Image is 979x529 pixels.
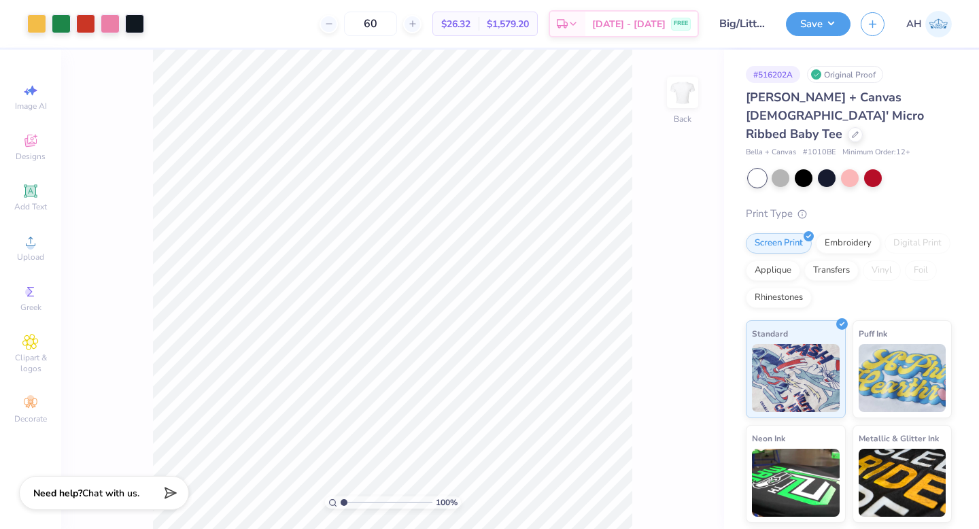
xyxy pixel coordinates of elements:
span: Upload [17,252,44,262]
span: Greek [20,302,41,313]
span: Clipart & logos [7,352,54,374]
div: Print Type [746,206,952,222]
span: Neon Ink [752,431,785,445]
span: $26.32 [441,17,470,31]
div: Transfers [804,260,859,281]
span: 100 % [436,496,458,509]
div: Original Proof [807,66,883,83]
span: Designs [16,151,46,162]
span: AH [906,16,922,32]
div: # 516202A [746,66,800,83]
span: Standard [752,326,788,341]
div: Embroidery [816,233,880,254]
img: Neon Ink [752,449,840,517]
span: Minimum Order: 12 + [842,147,910,158]
span: Puff Ink [859,326,887,341]
span: [PERSON_NAME] + Canvas [DEMOGRAPHIC_DATA]' Micro Ribbed Baby Tee [746,89,924,142]
img: Puff Ink [859,344,946,412]
img: Metallic & Glitter Ink [859,449,946,517]
div: Vinyl [863,260,901,281]
strong: Need help? [33,487,82,500]
span: Add Text [14,201,47,212]
span: $1,579.20 [487,17,529,31]
span: Bella + Canvas [746,147,796,158]
img: Back [669,79,696,106]
span: [DATE] - [DATE] [592,17,666,31]
div: Foil [905,260,937,281]
input: Untitled Design [709,10,776,37]
img: Abby Horton [925,11,952,37]
a: AH [906,11,952,37]
div: Screen Print [746,233,812,254]
span: FREE [674,19,688,29]
div: Digital Print [884,233,950,254]
button: Save [786,12,851,36]
span: Image AI [15,101,47,112]
span: Chat with us. [82,487,139,500]
div: Back [674,113,691,125]
div: Applique [746,260,800,281]
span: Metallic & Glitter Ink [859,431,939,445]
img: Standard [752,344,840,412]
div: Rhinestones [746,288,812,308]
span: Decorate [14,413,47,424]
span: # 1010BE [803,147,836,158]
input: – – [344,12,397,36]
